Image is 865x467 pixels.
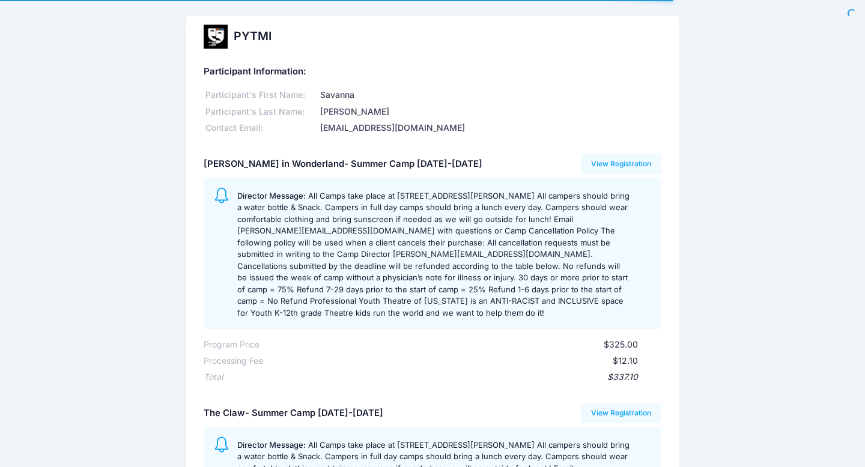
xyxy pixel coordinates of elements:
[234,29,272,43] h2: PYTMI
[223,371,638,384] div: $337.10
[204,159,482,170] h5: [PERSON_NAME] in Wonderland- Summer Camp [DATE]-[DATE]
[318,122,662,134] div: [EMAIL_ADDRESS][DOMAIN_NAME]
[263,355,638,367] div: $12.10
[581,403,662,423] a: View Registration
[204,67,661,77] h5: Participant Information:
[204,339,259,351] div: Program Price
[237,440,306,450] span: Director Message:
[204,355,263,367] div: Processing Fee
[318,89,662,101] div: Savanna
[318,106,662,118] div: [PERSON_NAME]
[204,122,318,134] div: Contact Email:
[204,371,223,384] div: Total
[581,154,662,174] a: View Registration
[237,191,306,200] span: Director Message:
[204,89,318,101] div: Participant's First Name:
[604,339,638,349] span: $325.00
[204,106,318,118] div: Participant's Last Name:
[237,191,630,318] span: All Camps take place at [STREET_ADDRESS][PERSON_NAME] All campers should bring a water bottle & S...
[204,408,383,419] h5: The Claw- Summer Camp [DATE]-[DATE]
